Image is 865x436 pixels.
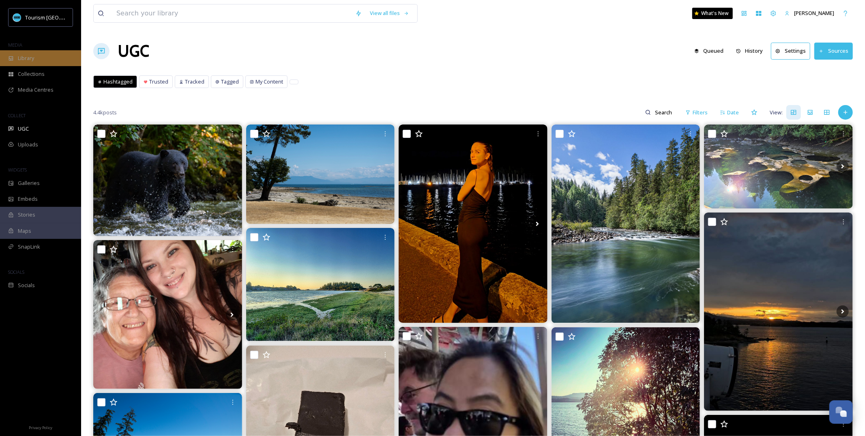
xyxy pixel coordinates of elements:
[8,42,22,48] span: MEDIA
[690,43,728,59] button: Queued
[13,13,21,21] img: tourism_nanaimo_logo.jpeg
[692,8,733,19] a: What's New
[18,125,29,133] span: UGC
[18,281,35,289] span: Socials
[704,213,853,411] img: So, what inspires🌅 #nanaimo #britishcolumbiacanada #canada🇨🇦 #videoreels #views #romantic #ferry ...
[651,104,677,120] input: Search
[399,125,547,323] img: #nanaimo #britishcolumbia
[8,112,26,118] span: COLLECT
[185,78,204,86] span: Tracked
[25,13,98,21] span: Tourism [GEOGRAPHIC_DATA]
[8,269,24,275] span: SOCIALS
[18,195,38,203] span: Embeds
[29,422,52,432] a: Privacy Policy
[18,227,31,235] span: Maps
[727,109,739,116] span: Date
[18,243,40,251] span: SnapLink
[18,86,54,94] span: Media Centres
[93,240,242,389] img: Quick trip to Port Alberni to pick up Sharon! Side quest to Little Mountain #littlemountain #nana...
[18,179,40,187] span: Galleries
[732,43,767,59] button: History
[93,109,117,116] span: 4.4k posts
[246,228,395,341] img: Piper’s Lagoon magic. #eveninglight #piperslagoon #nanaimo #kahunajayphotography
[29,425,52,430] span: Privacy Policy
[814,43,853,59] button: Sources
[149,78,168,86] span: Trusted
[794,9,834,17] span: [PERSON_NAME]
[771,43,814,59] a: Settings
[246,125,395,224] img: Views of the Straight of Georgia and Pacific Ocean from Saysutshun (Newcastle Island Marine Park,...
[770,109,783,116] span: View:
[366,5,413,21] a: View all files
[732,43,771,59] a: History
[18,141,38,148] span: Uploads
[255,78,283,86] span: My Content
[103,78,133,86] span: Hashtagged
[704,125,853,208] img: Our travels today.... Oyester River Potholes (1-5) Some random stops (5-10) Nanaimo, BC Harbour F...
[8,167,27,173] span: WIDGETS
[771,43,810,59] button: Settings
[693,109,708,116] span: Filters
[118,39,149,63] a: UGC
[112,4,351,22] input: Search your library
[18,211,35,219] span: Stories
[829,400,853,424] button: Open Chat
[18,54,34,62] span: Library
[18,70,45,78] span: Collections
[221,78,239,86] span: Tagged
[781,5,838,21] a: [PERSON_NAME]
[690,43,732,59] a: Queued
[93,125,242,236] img: On the hunt ✨ #vancouverisland #vancouverislandguide #explorevancouverisland #beautifulbc #explor...
[552,125,700,323] img: Nanaimo River #vancouverisland #nanaimo #longexposure #peaceful #nanaimorivercanyon #밴쿠버섬 #장노출사진 ...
